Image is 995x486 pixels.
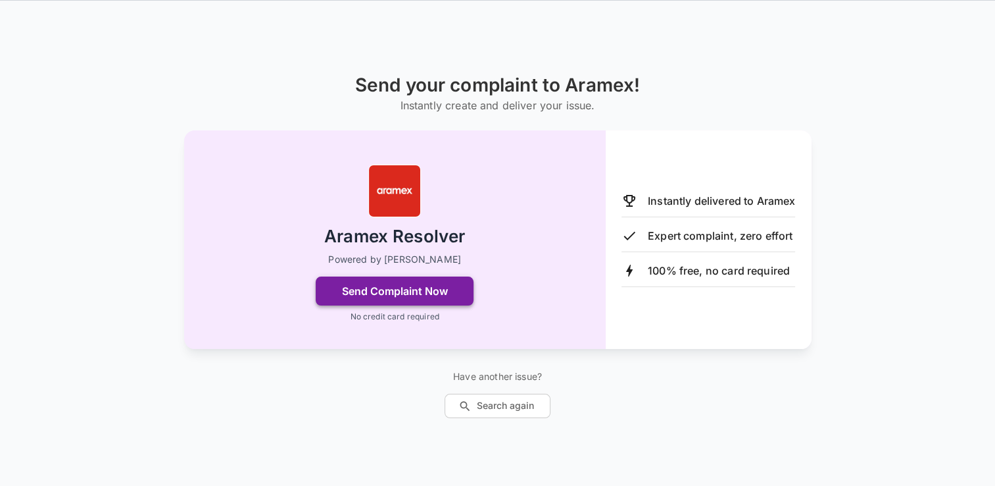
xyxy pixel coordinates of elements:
p: Powered by [PERSON_NAME] [328,253,461,266]
p: Instantly delivered to Aramex [648,193,795,209]
button: Send Complaint Now [316,277,473,306]
img: Aramex [368,165,421,217]
h2: Aramex Resolver [324,225,465,248]
p: 100% free, no card required [648,263,790,279]
p: No credit card required [350,311,439,323]
p: Have another issue? [445,370,550,383]
h6: Instantly create and deliver your issue. [355,96,641,115]
h1: Send your complaint to Aramex! [355,74,641,96]
p: Expert complaint, zero effort [648,228,792,244]
button: Search again [445,394,550,418]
